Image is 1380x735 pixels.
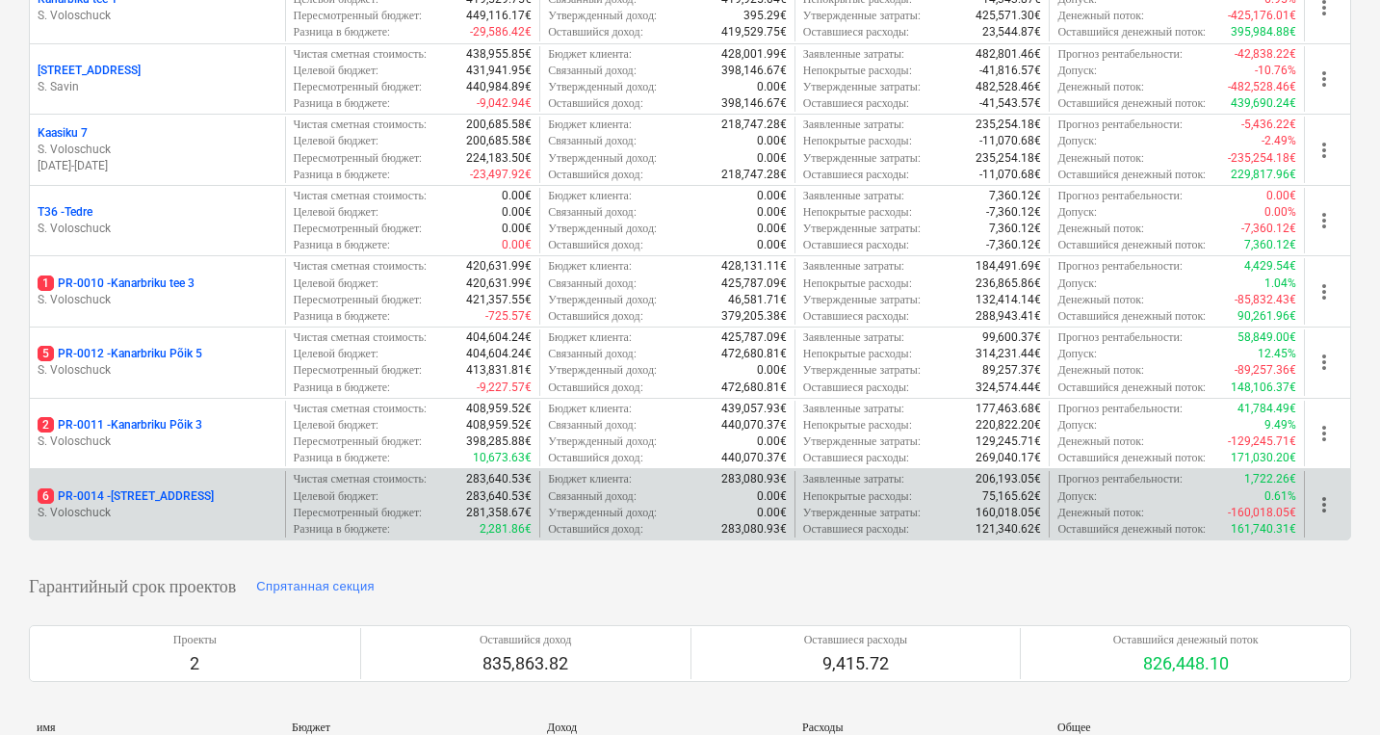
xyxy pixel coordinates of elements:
[721,95,787,112] p: 398,146.67€
[548,63,637,79] p: Связанный доход :
[1057,237,1206,253] p: Оставшийся денежный поток :
[294,471,427,487] p: Чистая сметная стоимость :
[803,380,909,396] p: Оставшиеся расходы :
[466,258,532,275] p: 420,631.99€
[1231,167,1296,183] p: 229,817.96€
[294,380,391,396] p: Разница в бюджете :
[976,292,1041,308] p: 132,414.14€
[976,521,1041,538] p: 121,340.62€
[1264,204,1296,221] p: 0.00%
[1313,422,1336,445] span: more_vert
[721,308,787,325] p: 379,205.38€
[979,167,1041,183] p: -11,070.68€
[1244,471,1296,487] p: 1,722.26€
[548,237,642,253] p: Оставшийся доход :
[294,417,379,433] p: Целевой бюджет :
[502,188,532,204] p: 0.00€
[1313,280,1336,303] span: more_vert
[1057,329,1183,346] p: Прогноз рентабельности :
[803,237,909,253] p: Оставшиеся расходы :
[1057,401,1183,417] p: Прогноз рентабельности :
[721,117,787,133] p: 218,747.28€
[466,488,532,505] p: 283,640.53€
[803,308,909,325] p: Оставшиеся расходы :
[38,276,54,291] span: 1
[1255,63,1296,79] p: -10.76%
[480,521,532,538] p: 2,281.86€
[466,417,532,433] p: 408,959.52€
[1231,24,1296,40] p: 395,984.88€
[1057,346,1097,362] p: Допуск :
[294,63,379,79] p: Целевой бюджет :
[757,204,787,221] p: 0.00€
[548,24,642,40] p: Оставшийся доход :
[294,150,423,167] p: Пересмотренный бюджет :
[294,433,423,450] p: Пересмотренный бюджет :
[803,204,912,221] p: Непокрытые расходы :
[38,417,277,450] div: 2PR-0011 -Kanarbriku Põik 3S. Voloschuck
[466,63,532,79] p: 431,941.95€
[294,401,427,417] p: Чистая сметная стоимость :
[38,362,277,379] p: S. Voloschuck
[803,401,904,417] p: Заявленные затраты :
[548,133,637,149] p: Связанный доход :
[757,237,787,253] p: 0.00€
[1258,346,1296,362] p: 12.45%
[38,276,195,292] p: PR-0010 - Kanarbriku tee 3
[803,258,904,275] p: Заявленные затраты :
[548,95,642,112] p: Оставшийся доход :
[38,292,277,308] p: S. Voloschuck
[480,652,571,675] p: 835,863.82
[989,188,1041,204] p: 7,360.12€
[803,346,912,362] p: Непокрытые расходы :
[548,79,657,95] p: Утвержденный доход :
[803,188,904,204] p: Заявленные затраты :
[982,488,1041,505] p: 75,165.62€
[38,488,214,505] p: PR-0014 - [STREET_ADDRESS]
[38,125,88,142] p: Kaasiku 7
[803,8,921,24] p: Утвержденные затраты :
[976,150,1041,167] p: 235,254.18€
[38,8,277,24] p: S. Voloschuck
[803,221,921,237] p: Утвержденные затраты :
[38,79,277,95] p: S. Savin
[1057,204,1097,221] p: Допуск :
[466,46,532,63] p: 438,955.85€
[38,417,202,433] p: PR-0011 - Kanarbriku Põik 3
[548,521,642,538] p: Оставшийся доход :
[803,505,921,521] p: Утвержденные затраты :
[1237,308,1296,325] p: 90,261.96€
[1057,8,1144,24] p: Денежный поток :
[548,450,642,466] p: Оставшийся доход :
[294,488,379,505] p: Целевой бюджет :
[294,362,423,379] p: Пересмотренный бюджет :
[1313,351,1336,374] span: more_vert
[1057,362,1144,379] p: Денежный поток :
[803,276,912,292] p: Непокрытые расходы :
[803,79,921,95] p: Утвержденные затраты :
[721,380,787,396] p: 472,680.81€
[473,450,532,466] p: 10,673.63€
[466,150,532,167] p: 224,183.50€
[173,632,217,648] p: Проекты
[757,79,787,95] p: 0.00€
[721,167,787,183] p: 218,747.28€
[548,167,642,183] p: Оставшийся доход :
[803,117,904,133] p: Заявленные затраты :
[1057,117,1183,133] p: Прогноз рентабельности :
[548,150,657,167] p: Утвержденный доход :
[803,24,909,40] p: Оставшиеся расходы :
[1057,721,1297,735] div: Общее
[294,117,427,133] p: Чистая сметная стоимость :
[38,488,277,521] div: 6PR-0014 -[STREET_ADDRESS]S. Voloschuck
[1264,276,1296,292] p: 1.04%
[1057,24,1206,40] p: Оставшийся денежный поток :
[803,329,904,346] p: Заявленные затраты :
[38,158,277,174] p: [DATE] - [DATE]
[38,417,54,433] span: 2
[294,79,423,95] p: Пересмотренный бюджет :
[976,258,1041,275] p: 184,491.69€
[976,471,1041,487] p: 206,193.05€
[1057,95,1206,112] p: Оставшийся денежный поток :
[803,471,904,487] p: Заявленные затраты :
